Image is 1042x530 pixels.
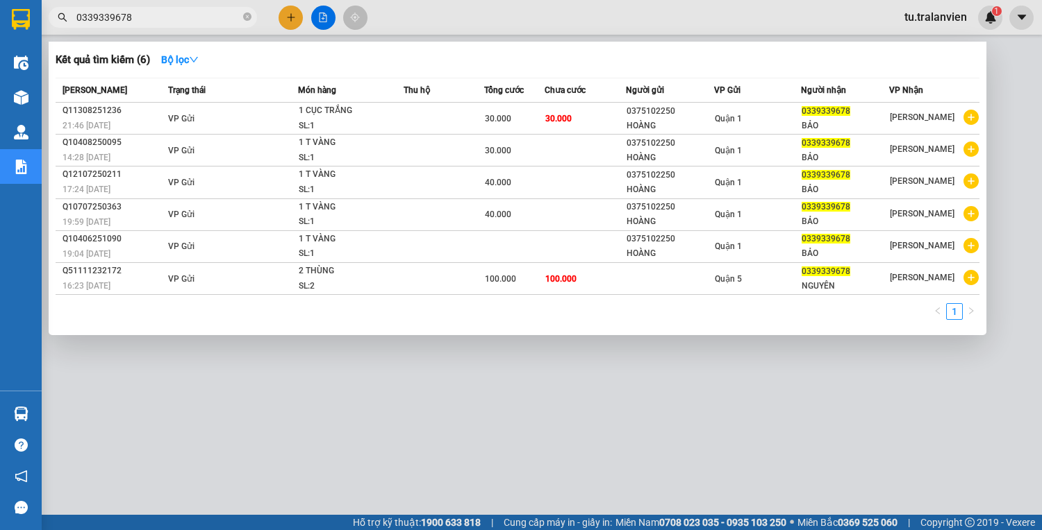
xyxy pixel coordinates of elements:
[890,176,954,186] span: [PERSON_NAME]
[890,144,954,154] span: [PERSON_NAME]
[890,112,954,122] span: [PERSON_NAME]
[964,110,979,125] span: plus-circle
[168,178,195,187] span: VP Gửi
[299,264,403,279] div: 2 THÙNG
[802,234,850,243] span: 0339339678
[627,182,713,197] div: HOÀNG
[802,182,888,197] div: BẢO
[802,266,850,276] span: 0339339678
[299,200,403,215] div: 1 T VÀNG
[802,106,850,116] span: 0339339678
[715,241,742,251] span: Quận 1
[58,12,67,22] span: search
[299,103,403,119] div: 1 CỤC TRẮNG
[56,53,150,67] h3: Kết quả tìm kiếm ( 6 )
[15,438,28,452] span: question-circle
[168,146,195,155] span: VP Gửi
[715,210,742,219] span: Quận 1
[299,135,403,151] div: 1 T VÀNG
[802,119,888,133] div: BẢO
[15,501,28,514] span: message
[189,55,199,65] span: down
[890,273,954,282] span: [PERSON_NAME]
[168,85,206,95] span: Trạng thái
[243,12,251,21] span: close-circle
[299,119,403,134] div: SL: 1
[14,160,28,174] img: solution-icon
[168,241,195,251] span: VP Gửi
[627,104,713,119] div: 0375102250
[714,85,741,95] span: VP Gửi
[14,125,28,139] img: warehouse-icon
[964,238,979,253] span: plus-circle
[715,178,742,187] span: Quận 1
[63,217,110,227] span: 19:59 [DATE]
[299,214,403,230] div: SL: 1
[715,274,742,284] span: Quận 5
[299,167,403,182] div: 1 T VÀNG
[485,210,511,219] span: 40.000
[802,170,850,180] span: 0339339678
[485,146,511,155] span: 30.000
[627,200,713,214] div: 0375102250
[627,136,713,151] div: 0375102250
[12,9,30,30] img: logo-vxr
[929,303,946,320] button: left
[485,114,511,123] span: 30.000
[299,246,403,262] div: SL: 1
[299,279,403,294] div: SL: 2
[890,241,954,250] span: [PERSON_NAME]
[298,85,336,95] span: Món hàng
[545,85,586,95] span: Chưa cước
[63,200,164,214] div: Q10707250363
[627,232,713,246] div: 0375102250
[946,303,963,320] li: 1
[802,214,888,229] div: BẢO
[14,407,28,421] img: warehouse-icon
[627,246,713,261] div: HOÀNG
[802,138,850,148] span: 0339339678
[63,121,110,130] span: 21:46 [DATE]
[545,114,572,123] span: 30.000
[963,303,979,320] li: Next Page
[299,151,403,166] div: SL: 1
[802,279,888,293] div: NGUYÊN
[168,210,195,219] span: VP Gửi
[964,173,979,189] span: plus-circle
[890,209,954,219] span: [PERSON_NAME]
[802,151,888,165] div: BẢO
[964,142,979,157] span: plus-circle
[627,214,713,229] div: HOÀNG
[934,307,942,315] span: left
[168,114,195,123] span: VP Gửi
[299,182,403,198] div: SL: 1
[14,55,28,70] img: warehouse-icon
[802,202,850,212] span: 0339339678
[715,146,742,155] span: Quận 1
[627,151,713,165] div: HOÀNG
[168,274,195,284] span: VP Gửi
[63,264,164,278] div: Q51111232172
[545,274,577,284] span: 100.000
[76,10,240,25] input: Tìm tên, số ĐT hoặc mã đơn
[63,85,127,95] span: [PERSON_NAME]
[150,49,210,71] button: Bộ lọcdown
[404,85,430,95] span: Thu hộ
[626,85,664,95] span: Người gửi
[801,85,846,95] span: Người nhận
[929,303,946,320] li: Previous Page
[889,85,923,95] span: VP Nhận
[802,246,888,261] div: BẢO
[485,274,516,284] span: 100.000
[967,307,975,315] span: right
[715,114,742,123] span: Quận 1
[627,168,713,182] div: 0375102250
[63,167,164,182] div: Q12107250211
[243,11,251,24] span: close-circle
[627,119,713,133] div: HOÀNG
[15,470,28,483] span: notification
[947,304,962,319] a: 1
[63,153,110,162] span: 14:28 [DATE]
[485,178,511,187] span: 40.000
[964,270,979,285] span: plus-circle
